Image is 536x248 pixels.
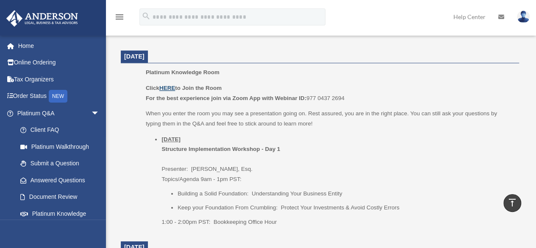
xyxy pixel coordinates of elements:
[6,54,112,71] a: Online Ordering
[114,12,125,22] i: menu
[12,189,112,206] a: Document Review
[12,138,112,155] a: Platinum Walkthrough
[178,203,513,213] li: Keep your Foundation From Crumbling: Protect Your Investments & Avoid Costly Errors
[12,155,112,172] a: Submit a Question
[49,90,67,103] div: NEW
[161,146,280,152] b: Structure Implementation Workshop - Day 1
[6,105,112,122] a: Platinum Q&Aarrow_drop_down
[114,15,125,22] a: menu
[146,109,513,128] p: When you enter the room you may see a presentation going on. Rest assured, you are in the right p...
[161,217,513,227] p: 1:00 - 2:00pm PST: Bookkeeping Office Hour
[12,172,112,189] a: Answered Questions
[507,198,517,208] i: vertical_align_top
[12,205,108,232] a: Platinum Knowledge Room
[146,95,306,101] b: For the best experience join via Zoom App with Webinar ID:
[142,11,151,21] i: search
[146,69,219,75] span: Platinum Knowledge Room
[6,88,112,105] a: Order StatusNEW
[161,134,513,227] li: Presenter: [PERSON_NAME], Esq. Topics/Agenda 9am - 1pm PST:
[159,85,175,91] a: HERE
[178,189,513,199] li: Building a Solid Foundation: Understanding Your Business Entity
[6,71,112,88] a: Tax Organizers
[4,10,81,27] img: Anderson Advisors Platinum Portal
[6,37,112,54] a: Home
[503,194,521,212] a: vertical_align_top
[146,83,513,103] p: 977 0437 2694
[12,122,112,139] a: Client FAQ
[146,85,222,91] b: Click to Join the Room
[517,11,530,23] img: User Pic
[124,53,144,60] span: [DATE]
[161,136,181,142] u: [DATE]
[91,105,108,122] span: arrow_drop_down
